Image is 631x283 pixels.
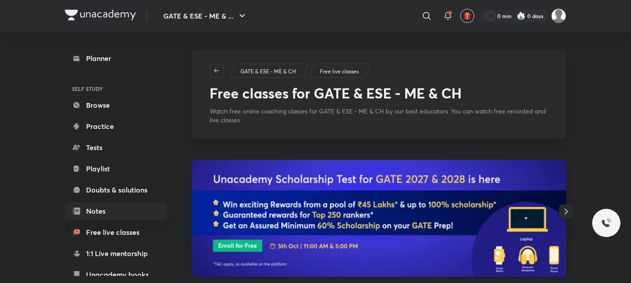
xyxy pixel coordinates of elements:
img: streak [517,11,526,20]
a: Free live classes [319,68,361,75]
img: Company Logo [65,10,136,20]
a: Free live classes [65,223,167,241]
a: Notes [65,202,167,220]
a: GATE & ESE - ME & CH [239,68,298,75]
h6: SELF STUDY [65,81,167,96]
a: Browse [65,96,167,114]
p: Free live classes [320,68,359,75]
a: Playlist [65,160,167,177]
a: Planner [65,49,167,67]
img: Manasi Raut [551,8,566,23]
a: 1:1 Live mentorship [65,245,167,262]
img: avatar [463,12,471,20]
img: ttu [601,218,612,228]
a: Company Logo [65,10,136,23]
a: Practice [65,117,167,135]
button: avatar [460,9,474,23]
p: GATE & ESE - ME & CH [240,68,296,75]
a: banner [192,160,566,278]
img: banner [192,160,566,277]
p: Watch free online coaching classes for GATE & ESE - ME & CH by our best educators. You can watch ... [210,107,548,125]
a: Tests [65,139,167,156]
h1: Free classes for GATE & ESE - ME & CH [210,85,462,102]
a: Doubts & solutions [65,181,167,199]
button: GATE & ESE - ME & ... [158,7,253,25]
